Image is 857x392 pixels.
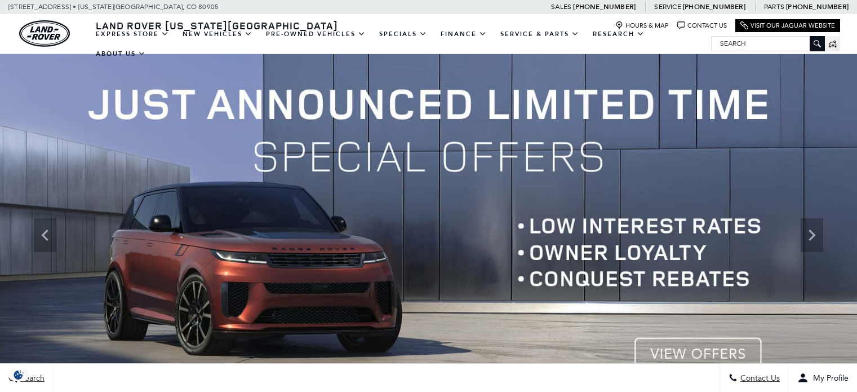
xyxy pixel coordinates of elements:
[740,21,835,30] a: Visit Our Jaguar Website
[176,24,259,44] a: New Vehicles
[19,20,70,47] a: land-rover
[494,24,586,44] a: Service & Parts
[809,373,849,383] span: My Profile
[551,3,571,11] span: Sales
[573,2,636,11] a: [PHONE_NUMBER]
[259,24,372,44] a: Pre-Owned Vehicles
[89,44,153,64] a: About Us
[801,218,823,252] div: Next
[434,24,494,44] a: Finance
[789,364,857,392] button: Open user profile menu
[96,19,338,32] span: Land Rover [US_STATE][GEOGRAPHIC_DATA]
[6,369,32,381] img: Opt-Out Icon
[615,21,669,30] a: Hours & Map
[19,20,70,47] img: Land Rover
[738,373,780,383] span: Contact Us
[683,2,745,11] a: [PHONE_NUMBER]
[677,21,727,30] a: Contact Us
[34,218,56,252] div: Previous
[786,2,849,11] a: [PHONE_NUMBER]
[89,19,345,32] a: Land Rover [US_STATE][GEOGRAPHIC_DATA]
[372,24,434,44] a: Specials
[89,24,711,64] nav: Main Navigation
[586,24,651,44] a: Research
[89,24,176,44] a: EXPRESS STORE
[654,3,681,11] span: Service
[712,37,824,50] input: Search
[764,3,784,11] span: Parts
[8,3,219,11] a: [STREET_ADDRESS] • [US_STATE][GEOGRAPHIC_DATA], CO 80905
[6,369,32,381] section: Click to Open Cookie Consent Modal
